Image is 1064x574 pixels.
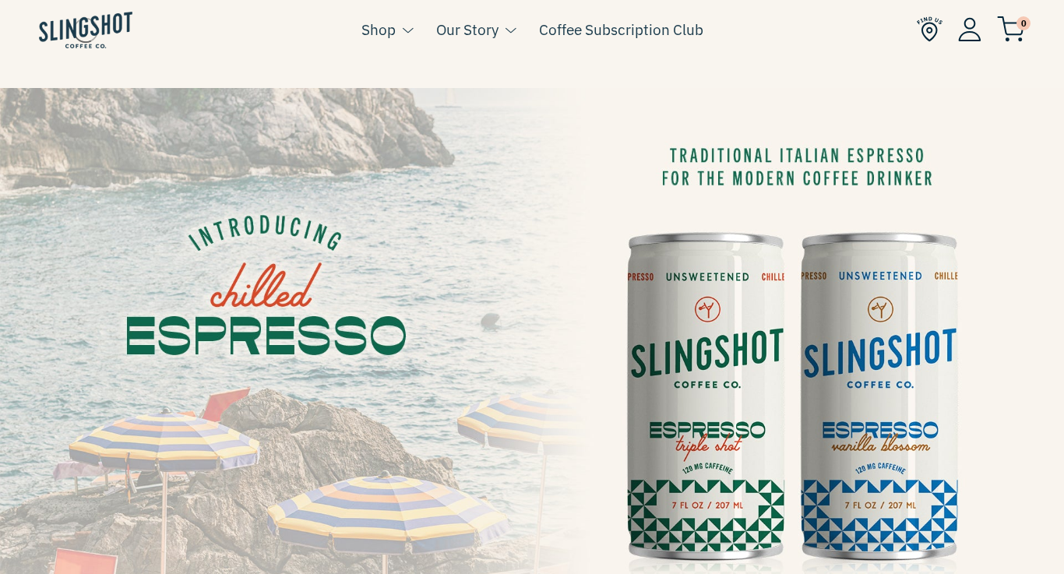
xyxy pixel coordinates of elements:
[917,16,942,42] img: Find Us
[1016,16,1031,30] span: 0
[361,18,396,41] a: Shop
[997,16,1025,42] img: cart
[539,18,703,41] a: Coffee Subscription Club
[958,17,981,41] img: Account
[436,18,499,41] a: Our Story
[997,20,1025,39] a: 0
